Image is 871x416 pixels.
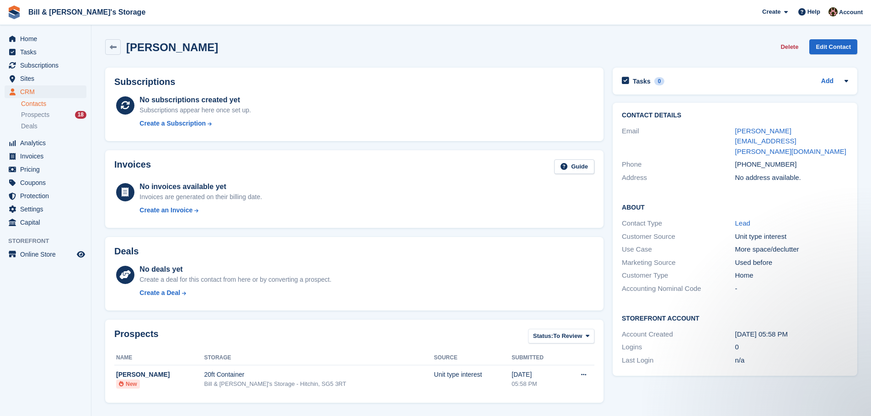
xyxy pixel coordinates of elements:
[622,342,735,353] div: Logins
[654,77,665,85] div: 0
[7,5,21,19] img: stora-icon-8386f47178a22dfd0bd8f6a31ec36ba5ce8667c1dd55bd0f319d3a0aa187defe.svg
[839,8,863,17] span: Account
[20,59,75,72] span: Subscriptions
[116,379,140,389] li: New
[762,7,780,16] span: Create
[75,249,86,260] a: Preview store
[204,370,434,379] div: 20ft Container
[5,150,86,163] a: menu
[139,119,251,128] a: Create a Subscription
[5,190,86,202] a: menu
[5,72,86,85] a: menu
[5,163,86,176] a: menu
[21,100,86,108] a: Contacts
[114,77,594,87] h2: Subscriptions
[735,270,848,281] div: Home
[20,72,75,85] span: Sites
[5,59,86,72] a: menu
[735,284,848,294] div: -
[20,150,75,163] span: Invoices
[622,173,735,183] div: Address
[622,232,735,242] div: Customer Source
[114,329,159,346] h2: Prospects
[735,355,848,366] div: n/a
[204,379,434,389] div: Bill & [PERSON_NAME]'s Storage - Hitchin, SG5 3RT
[553,332,582,341] span: To Review
[139,181,262,192] div: No invoices available yet
[735,342,848,353] div: 0
[21,110,86,120] a: Prospects 18
[528,329,594,344] button: Status: To Review
[434,370,512,379] div: Unit type interest
[512,379,563,389] div: 05:58 PM
[20,203,75,216] span: Settings
[512,370,563,379] div: [DATE]
[633,77,651,85] h2: Tasks
[139,205,192,215] div: Create an Invoice
[139,192,262,202] div: Invoices are generated on their billing date.
[21,122,37,131] span: Deals
[821,76,834,87] a: Add
[75,111,86,119] div: 18
[114,246,139,257] h2: Deals
[116,370,204,379] div: [PERSON_NAME]
[20,46,75,58] span: Tasks
[5,32,86,45] a: menu
[735,127,846,155] a: [PERSON_NAME][EMAIL_ADDRESS][PERSON_NAME][DOMAIN_NAME]
[622,329,735,340] div: Account Created
[5,85,86,98] a: menu
[533,332,553,341] span: Status:
[809,39,857,54] a: Edit Contact
[5,46,86,58] a: menu
[5,248,86,261] a: menu
[139,95,251,105] div: No subscriptions created yet
[5,216,86,229] a: menu
[622,258,735,268] div: Marketing Source
[5,203,86,216] a: menu
[20,190,75,202] span: Protection
[20,176,75,189] span: Coupons
[5,176,86,189] a: menu
[735,329,848,340] div: [DATE] 05:58 PM
[622,270,735,281] div: Customer Type
[139,288,331,298] a: Create a Deal
[828,7,838,16] img: Jack Bottesch
[735,159,848,170] div: [PHONE_NUMBER]
[807,7,820,16] span: Help
[8,237,91,246] span: Storefront
[622,202,848,211] h2: About
[735,219,750,227] a: Lead
[20,163,75,176] span: Pricing
[735,244,848,255] div: More space/declutter
[622,284,735,294] div: Accounting Nominal Code
[735,232,848,242] div: Unit type interest
[622,126,735,157] div: Email
[139,288,180,298] div: Create a Deal
[735,258,848,268] div: Used before
[434,351,512,365] th: Source
[622,218,735,229] div: Contact Type
[554,159,594,174] a: Guide
[20,248,75,261] span: Online Store
[21,111,49,119] span: Prospects
[5,137,86,149] a: menu
[622,355,735,366] div: Last Login
[20,85,75,98] span: CRM
[735,173,848,183] div: No address available.
[139,105,251,115] div: Subscriptions appear here once set up.
[21,121,86,131] a: Deals
[20,32,75,45] span: Home
[622,159,735,170] div: Phone
[20,216,75,229] span: Capital
[25,5,149,20] a: Bill & [PERSON_NAME]'s Storage
[622,112,848,119] h2: Contact Details
[139,275,331,284] div: Create a deal for this contact from here or by converting a prospect.
[114,351,204,365] th: Name
[20,137,75,149] span: Analytics
[139,264,331,275] div: No deals yet
[777,39,802,54] button: Delete
[114,159,151,174] h2: Invoices
[512,351,563,365] th: Submitted
[204,351,434,365] th: Storage
[622,244,735,255] div: Use Case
